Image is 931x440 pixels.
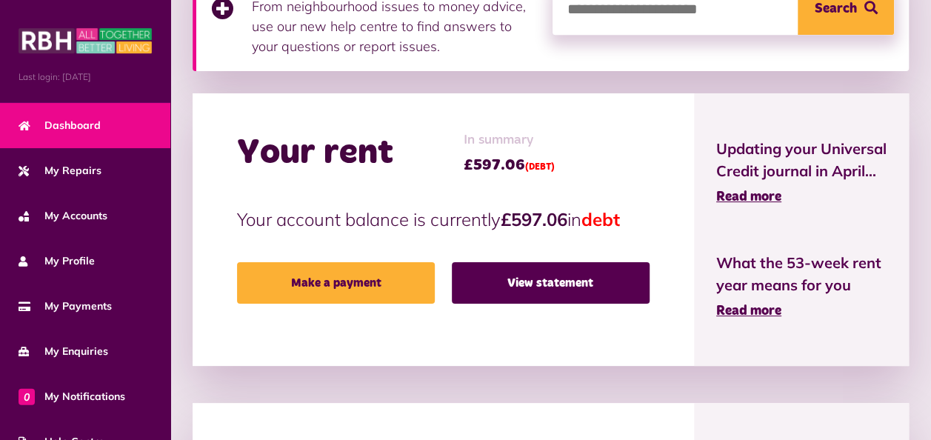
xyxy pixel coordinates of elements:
[716,190,781,204] span: Read more
[19,344,108,359] span: My Enquiries
[501,208,567,230] strong: £597.06
[581,208,620,230] span: debt
[19,388,35,404] span: 0
[19,118,101,133] span: Dashboard
[716,138,887,182] span: Updating your Universal Credit journal in April...
[19,253,95,269] span: My Profile
[525,163,555,172] span: (DEBT)
[19,70,152,84] span: Last login: [DATE]
[464,130,555,150] span: In summary
[716,252,887,296] span: What the 53-week rent year means for you
[716,304,781,318] span: Read more
[19,26,152,56] img: MyRBH
[19,389,125,404] span: My Notifications
[19,208,107,224] span: My Accounts
[464,154,555,176] span: £597.06
[19,299,112,314] span: My Payments
[237,132,393,175] h2: Your rent
[716,252,887,321] a: What the 53-week rent year means for you Read more
[716,138,887,207] a: Updating your Universal Credit journal in April... Read more
[237,262,435,304] a: Make a payment
[237,206,650,233] p: Your account balance is currently in
[452,262,650,304] a: View statement
[19,163,101,179] span: My Repairs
